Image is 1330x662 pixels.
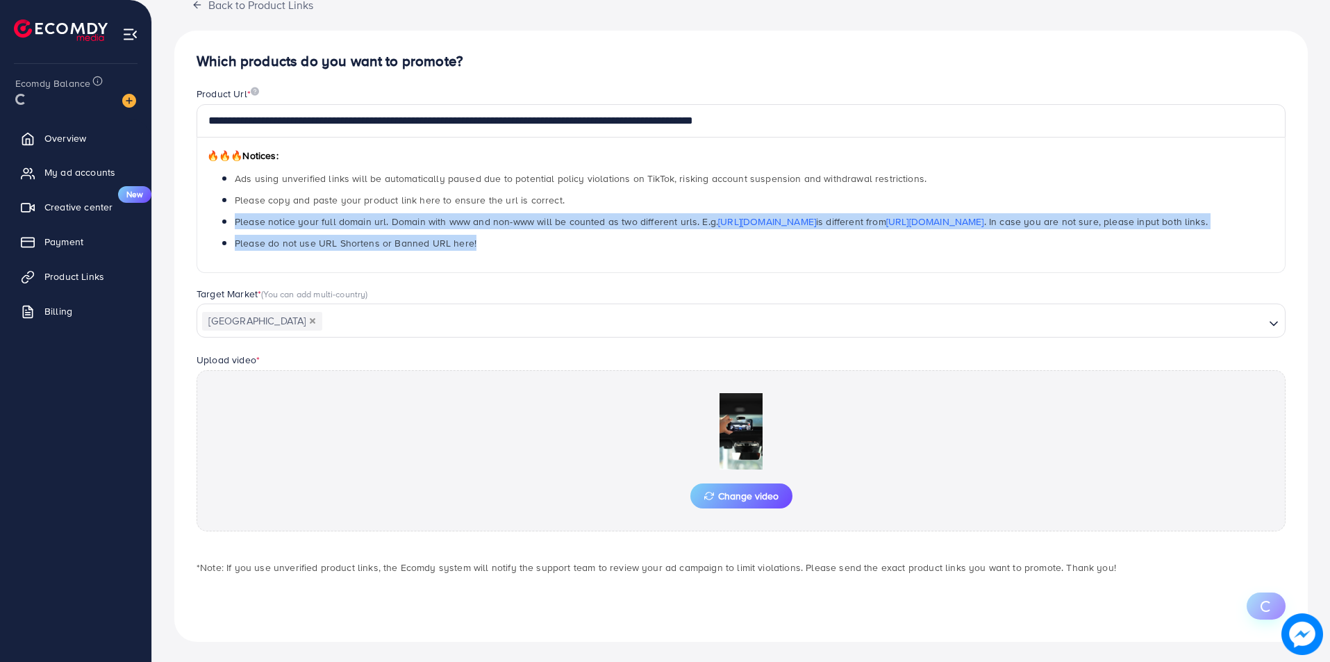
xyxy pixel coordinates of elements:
span: Product Links [44,270,104,283]
span: Change video [704,491,779,501]
label: Product Url [197,87,259,101]
span: 🔥🔥🔥 [207,149,242,163]
a: [URL][DOMAIN_NAME] [718,215,816,229]
img: image [1281,613,1323,655]
a: [URL][DOMAIN_NAME] [886,215,984,229]
span: Please do not use URL Shortens or Banned URL here! [235,236,476,250]
span: Ecomdy Balance [15,76,90,90]
a: Billing [10,297,141,325]
span: Billing [44,304,72,318]
span: Overview [44,131,86,145]
img: logo [14,19,108,41]
button: Change video [690,483,792,508]
span: (You can add multi-country) [261,288,367,300]
p: *Note: If you use unverified product links, the Ecomdy system will notify the support team to rev... [197,559,1286,576]
span: My ad accounts [44,165,115,179]
img: image [122,94,136,108]
img: menu [122,26,138,42]
label: Upload video [197,353,260,367]
a: Payment [10,228,141,256]
span: [GEOGRAPHIC_DATA] [202,312,322,331]
span: New [118,186,151,203]
div: Search for option [197,304,1286,337]
span: Payment [44,235,83,249]
span: Please notice your full domain url. Domain with www and non-www will be counted as two different ... [235,215,1208,229]
a: Product Links [10,263,141,290]
label: Target Market [197,287,368,301]
span: Notices: [207,149,279,163]
h4: Which products do you want to promote? [197,53,1286,70]
button: Deselect United Arab Emirates [309,317,316,324]
span: Creative center [44,200,113,214]
a: Overview [10,124,141,152]
span: Please copy and paste your product link here to ensure the url is correct. [235,193,565,207]
a: My ad accounts [10,158,141,186]
a: Creative centerNew [10,193,141,221]
img: Preview Image [672,393,811,470]
img: image [251,87,259,96]
input: Search for option [324,311,1263,333]
span: Ads using unverified links will be automatically paused due to potential policy violations on Tik... [235,172,926,185]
